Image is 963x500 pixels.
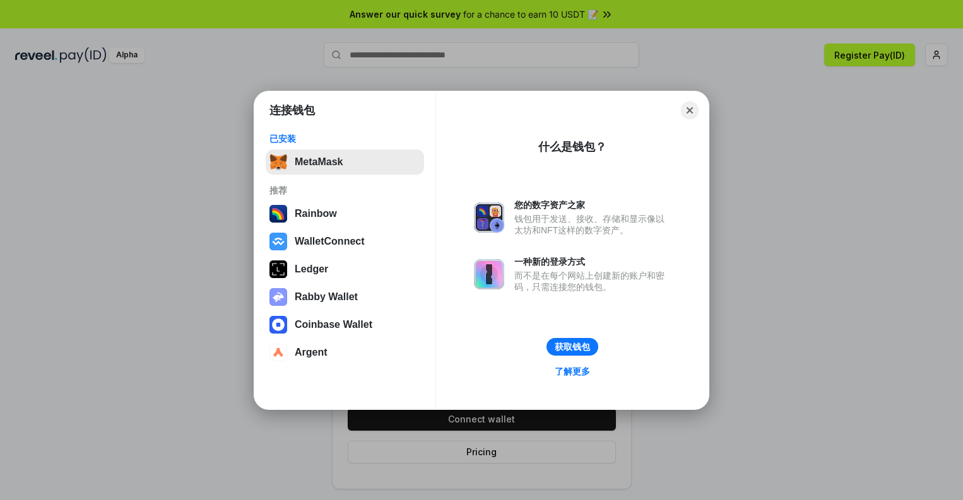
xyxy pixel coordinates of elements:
div: 您的数字资产之家 [514,199,671,211]
img: svg+xml,%3Csvg%20xmlns%3D%22http%3A%2F%2Fwww.w3.org%2F2000%2Fsvg%22%20fill%3D%22none%22%20viewBox... [474,259,504,289]
a: 了解更多 [547,363,598,380]
div: Rainbow [295,208,337,219]
h1: 连接钱包 [269,103,315,118]
div: 什么是钱包？ [538,139,606,154]
div: Rabby Wallet [295,291,358,303]
img: svg+xml,%3Csvg%20width%3D%2228%22%20height%3D%2228%22%20viewBox%3D%220%200%2028%2028%22%20fill%3D... [269,316,287,334]
img: svg+xml,%3Csvg%20xmlns%3D%22http%3A%2F%2Fwww.w3.org%2F2000%2Fsvg%22%20fill%3D%22none%22%20viewBox... [474,202,504,233]
div: Ledger [295,264,328,275]
button: MetaMask [266,149,424,175]
div: 而不是在每个网站上创建新的账户和密码，只需连接您的钱包。 [514,270,671,293]
div: 钱包用于发送、接收、存储和显示像以太坊和NFT这样的数字资产。 [514,213,671,236]
button: Argent [266,340,424,365]
div: WalletConnect [295,236,365,247]
div: Argent [295,347,328,358]
img: svg+xml,%3Csvg%20fill%3D%22none%22%20height%3D%2233%22%20viewBox%3D%220%200%2035%2033%22%20width%... [269,153,287,171]
button: Ledger [266,257,424,282]
button: Coinbase Wallet [266,312,424,337]
div: 获取钱包 [555,341,590,352]
button: Rabby Wallet [266,284,424,310]
img: svg+xml,%3Csvg%20width%3D%22120%22%20height%3D%22120%22%20viewBox%3D%220%200%20120%20120%22%20fil... [269,205,287,223]
div: 推荐 [269,185,420,196]
div: 了解更多 [555,366,590,377]
div: 一种新的登录方式 [514,256,671,267]
img: svg+xml,%3Csvg%20xmlns%3D%22http%3A%2F%2Fwww.w3.org%2F2000%2Fsvg%22%20fill%3D%22none%22%20viewBox... [269,288,287,306]
div: 已安装 [269,133,420,144]
button: WalletConnect [266,229,424,254]
img: svg+xml,%3Csvg%20xmlns%3D%22http%3A%2F%2Fwww.w3.org%2F2000%2Fsvg%22%20width%3D%2228%22%20height%3... [269,260,287,278]
button: Rainbow [266,201,424,226]
div: Coinbase Wallet [295,319,372,330]
button: Close [681,102,699,119]
img: svg+xml,%3Csvg%20width%3D%2228%22%20height%3D%2228%22%20viewBox%3D%220%200%2028%2028%22%20fill%3D... [269,344,287,361]
button: 获取钱包 [546,338,598,356]
img: svg+xml,%3Csvg%20width%3D%2228%22%20height%3D%2228%22%20viewBox%3D%220%200%2028%2028%22%20fill%3D... [269,233,287,250]
div: MetaMask [295,156,343,168]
